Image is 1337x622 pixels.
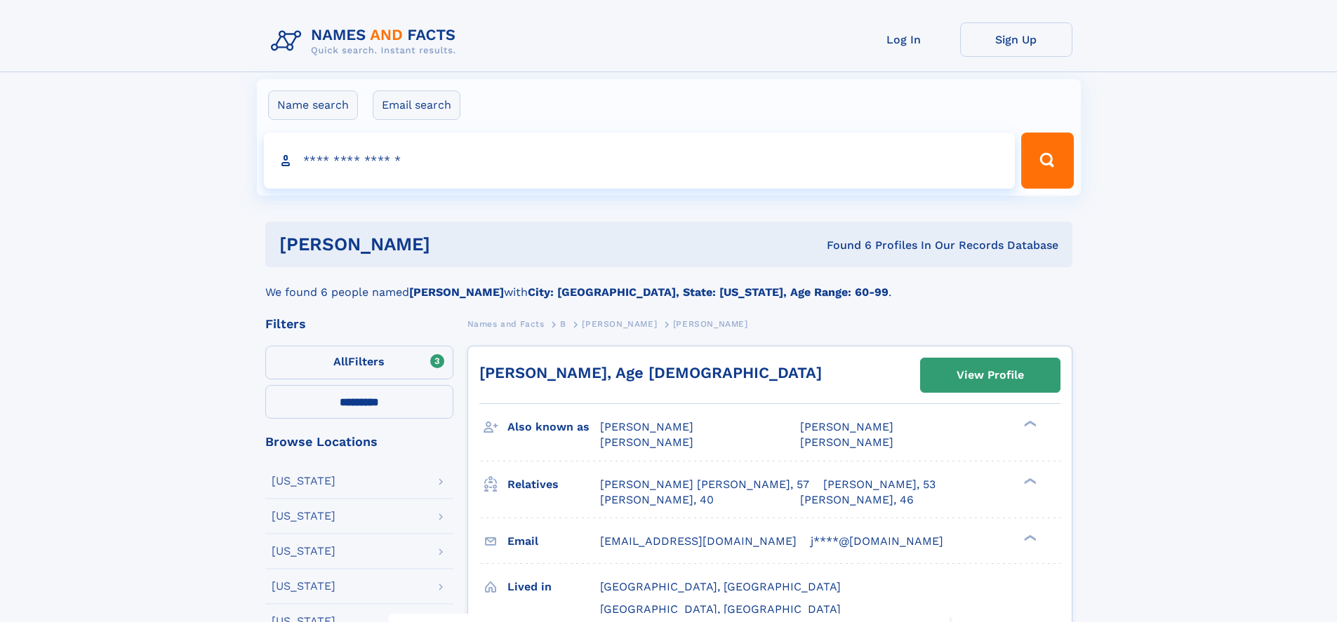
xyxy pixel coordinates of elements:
[582,319,657,329] span: [PERSON_NAME]
[1020,419,1037,428] div: ❯
[600,602,841,616] span: [GEOGRAPHIC_DATA], [GEOGRAPHIC_DATA]
[268,90,358,120] label: Name search
[600,435,693,449] span: [PERSON_NAME]
[507,415,600,439] h3: Also known as
[265,435,453,448] div: Browse Locations
[272,511,335,522] div: [US_STATE]
[673,319,748,329] span: [PERSON_NAME]
[921,358,1060,392] a: View Profile
[265,346,453,379] label: Filters
[272,581,335,592] div: [US_STATE]
[848,22,960,57] a: Log In
[265,267,1072,301] div: We found 6 people named with .
[823,477,936,492] a: [PERSON_NAME], 53
[800,492,914,508] a: [PERSON_NAME], 46
[333,355,348,368] span: All
[1021,133,1073,189] button: Search Button
[279,236,629,253] h1: [PERSON_NAME]
[1020,476,1037,485] div: ❯
[957,359,1024,391] div: View Profile
[467,315,545,332] a: Names and Facts
[600,420,693,433] span: [PERSON_NAME]
[409,285,504,299] b: [PERSON_NAME]
[272,475,335,487] div: [US_STATE]
[582,315,657,332] a: [PERSON_NAME]
[507,529,600,553] h3: Email
[800,435,893,449] span: [PERSON_NAME]
[800,420,893,433] span: [PERSON_NAME]
[1020,533,1037,542] div: ❯
[528,285,889,299] b: City: [GEOGRAPHIC_DATA], State: [US_STATE], Age Range: 60-99
[265,22,467,60] img: Logo Names and Facts
[373,90,460,120] label: Email search
[960,22,1072,57] a: Sign Up
[560,319,566,329] span: B
[272,546,335,557] div: [US_STATE]
[600,534,797,548] span: [EMAIL_ADDRESS][DOMAIN_NAME]
[600,580,841,593] span: [GEOGRAPHIC_DATA], [GEOGRAPHIC_DATA]
[628,238,1058,253] div: Found 6 Profiles In Our Records Database
[600,477,809,492] a: [PERSON_NAME] [PERSON_NAME], 57
[264,133,1016,189] input: search input
[507,575,600,599] h3: Lived in
[600,492,714,508] a: [PERSON_NAME], 40
[560,315,566,332] a: B
[265,318,453,330] div: Filters
[507,473,600,496] h3: Relatives
[479,364,822,381] a: [PERSON_NAME], Age [DEMOGRAPHIC_DATA]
